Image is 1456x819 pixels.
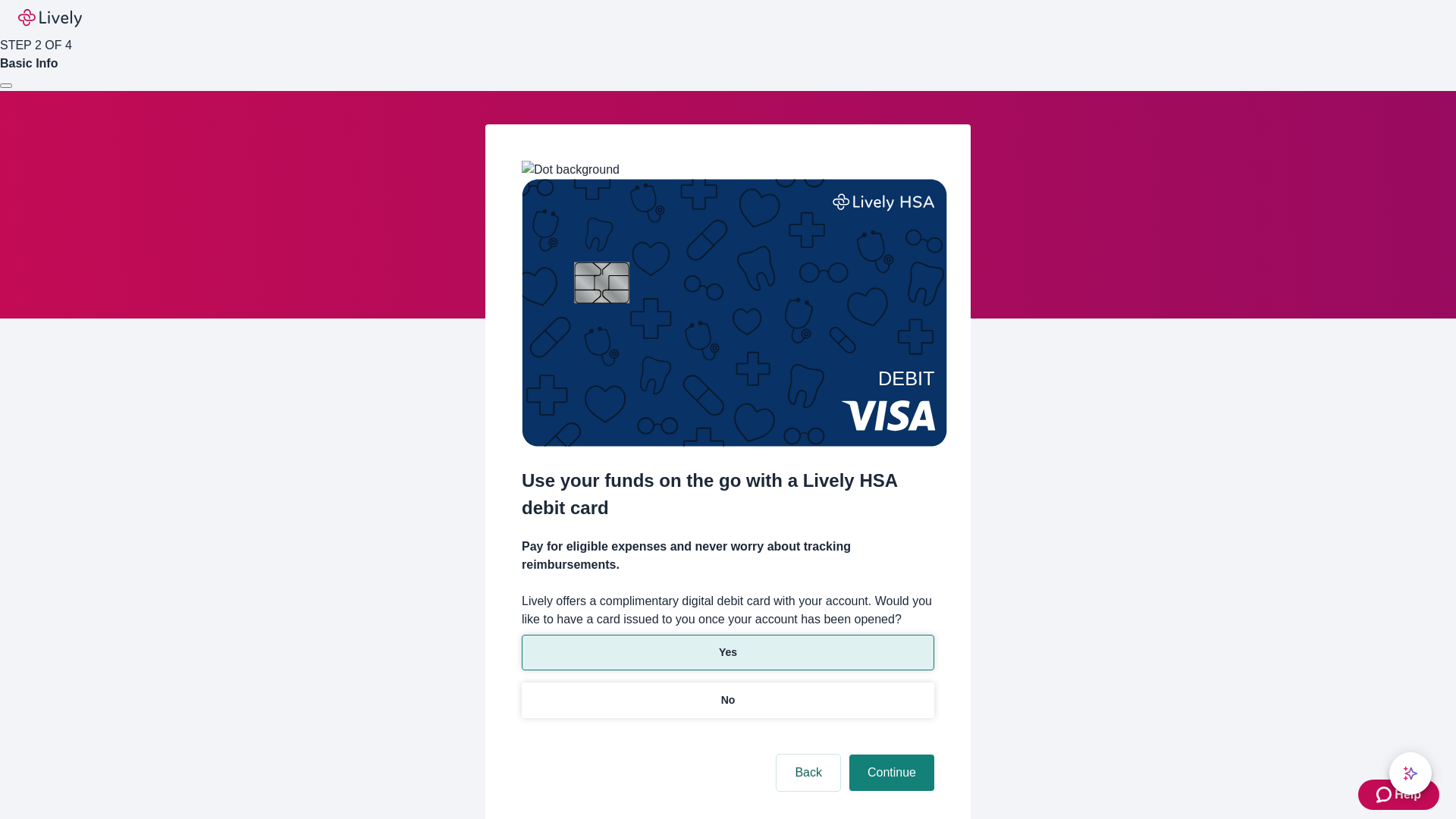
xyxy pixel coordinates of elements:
[18,9,82,27] img: Lively
[522,635,934,670] button: Yes
[522,179,947,447] img: Debit card
[522,161,620,179] img: Dot background
[719,645,737,661] p: Yes
[1403,766,1418,781] svg: Lively AI Assistant
[522,467,934,522] h2: Use your funds on the go with a Lively HSA debit card
[721,692,736,708] p: No
[849,755,934,791] button: Continue
[1376,786,1395,804] svg: Zendesk support icon
[777,755,840,791] button: Back
[522,592,934,629] label: Lively offers a complimentary digital debit card with your account. Would you like to have a card...
[1358,780,1439,810] button: Zendesk support iconHelp
[1389,752,1432,795] button: chat
[522,538,934,574] h4: Pay for eligible expenses and never worry about tracking reimbursements.
[522,682,934,718] button: No
[1395,786,1421,804] span: Help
